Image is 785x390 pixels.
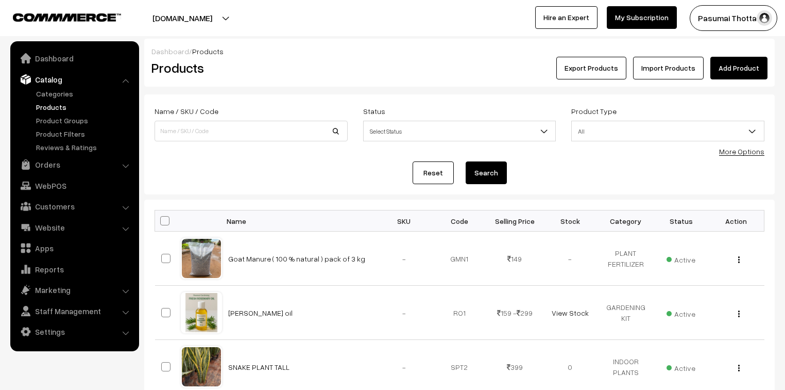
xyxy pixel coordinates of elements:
[33,115,135,126] a: Product Groups
[228,254,365,263] a: Goat Manure ( 100 % natural ) pack of 3 kg
[598,286,654,340] td: GARDENING KIT
[607,6,677,29] a: My Subscription
[653,210,709,232] th: Status
[690,5,777,31] button: Pasumai Thotta…
[151,60,347,76] h2: Products
[228,308,293,317] a: [PERSON_NAME] oil
[466,161,507,184] button: Search
[13,281,135,299] a: Marketing
[33,88,135,99] a: Categories
[535,6,598,29] a: Hire an Expert
[13,155,135,174] a: Orders
[757,10,772,26] img: user
[487,286,543,340] td: 159 - 299
[13,239,135,257] a: Apps
[377,210,432,232] th: SKU
[33,128,135,139] a: Product Filters
[432,232,487,286] td: GMN1
[738,256,740,263] img: Menu
[598,232,654,286] td: PLANT FERTILIZER
[33,142,135,153] a: Reviews & Ratings
[377,232,432,286] td: -
[151,46,767,57] div: /
[13,49,135,68] a: Dashboard
[13,197,135,216] a: Customers
[710,57,767,79] a: Add Product
[13,218,135,237] a: Website
[432,286,487,340] td: RO1
[738,311,740,317] img: Menu
[432,210,487,232] th: Code
[542,210,598,232] th: Stock
[719,147,764,156] a: More Options
[228,363,289,371] a: SNAKE PLANT TALL
[13,302,135,320] a: Staff Management
[364,122,556,140] span: Select Status
[552,308,589,317] a: View Stock
[363,106,385,117] label: Status
[155,106,218,117] label: Name / SKU / Code
[13,322,135,341] a: Settings
[13,10,103,23] a: COMMMERCE
[363,121,556,141] span: Select Status
[116,5,248,31] button: [DOMAIN_NAME]
[13,70,135,89] a: Catalog
[413,161,454,184] a: Reset
[667,252,695,265] span: Active
[709,210,764,232] th: Action
[151,47,189,56] a: Dashboard
[487,210,543,232] th: Selling Price
[738,365,740,371] img: Menu
[667,360,695,373] span: Active
[571,106,617,117] label: Product Type
[633,57,704,79] a: Import Products
[571,121,764,141] span: All
[487,232,543,286] td: 149
[13,176,135,195] a: WebPOS
[192,47,224,56] span: Products
[377,286,432,340] td: -
[542,232,598,286] td: -
[222,210,377,232] th: Name
[572,122,764,140] span: All
[13,260,135,279] a: Reports
[33,102,135,112] a: Products
[556,57,626,79] button: Export Products
[13,13,121,21] img: COMMMERCE
[155,121,348,141] input: Name / SKU / Code
[667,306,695,319] span: Active
[598,210,654,232] th: Category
